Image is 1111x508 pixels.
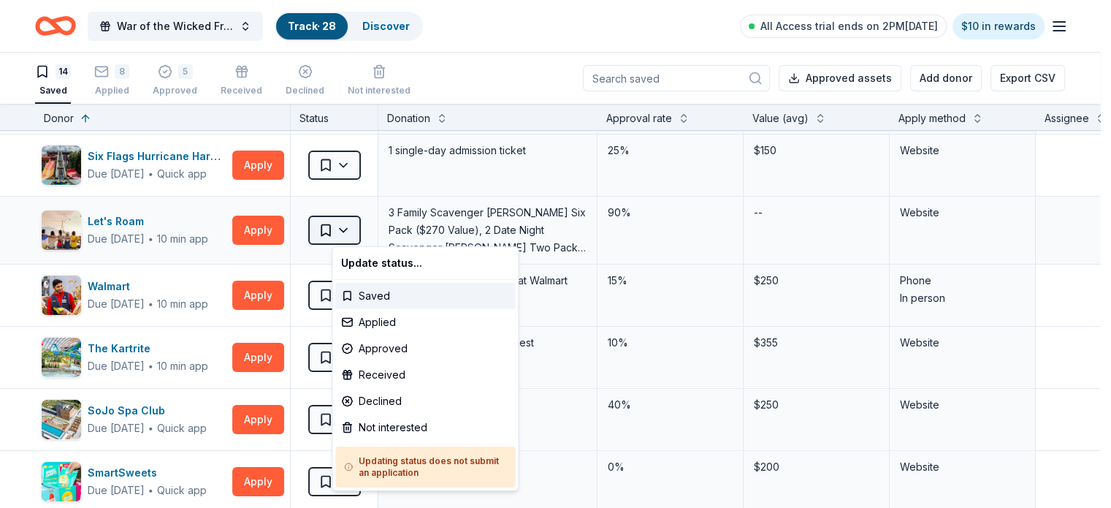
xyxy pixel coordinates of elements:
div: Applied [335,309,515,335]
div: Not interested [335,414,515,441]
div: Approved [335,335,515,362]
div: Declined [335,388,515,414]
h5: Updating status does not submit an application [344,455,506,479]
div: Received [335,362,515,388]
div: Saved [335,283,515,309]
div: Update status... [335,250,515,276]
